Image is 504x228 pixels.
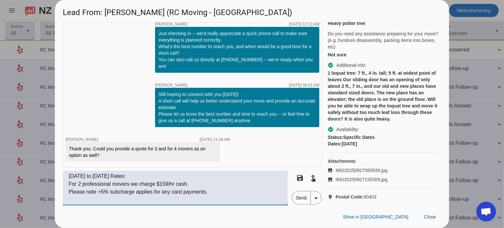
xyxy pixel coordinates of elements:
mat-icon: save [296,174,304,182]
span: IMG20250927155309.jpg [335,176,387,183]
div: [DATE] 12:13:AM [289,22,319,26]
mat-icon: touch_app [309,174,317,182]
span: [PERSON_NAME] [155,83,188,87]
mat-icon: image [328,177,335,182]
strong: Status: [328,135,343,140]
span: Show in [GEOGRAPHIC_DATA] [343,214,408,219]
span: Close [424,214,436,219]
div: [DATE] 11:34:AM [200,138,230,142]
mat-icon: arrow_drop_down [312,194,320,202]
div: Open chat [476,202,496,221]
button: Show in [GEOGRAPHIC_DATA] [338,211,414,223]
div: Just checking in -- we'd really appreciate a quick phone call to make sure everything is planned ... [158,30,316,69]
span: 90403 [335,194,377,200]
div: 1 loquat tree: 7 ft., 4 in. tall; 5 ft. at widest point of leaves Our sliding door has an opening... [328,70,439,122]
a: IMG20250927083939.jpg [328,167,439,174]
span: [PERSON_NAME] [66,137,98,142]
div: Specific Dates [328,134,439,141]
span: Availability: [336,126,359,133]
span: Do you need any assistance preparing for your move? (e.g. furniture disassembly, packing items in... [328,30,439,50]
span: Send [292,191,311,204]
strong: Dates: [328,141,342,146]
div: [DATE] 08:01:AM [289,83,319,87]
span: IMG20250927083939.jpg [335,167,387,174]
span: Additional info: [336,62,366,68]
a: IMG20250927155309.jpg [328,176,439,183]
mat-icon: location_on [328,194,335,199]
div: Still hoping to connect with you [DATE]! A short call will help us better understand your move an... [158,91,316,124]
div: Thank you. Could you provide a quote for 3 and for 4 movers as an option as well? [69,145,217,159]
mat-icon: check_circle [328,62,333,68]
div: Not sure [328,51,439,58]
mat-icon: image [328,168,335,173]
mat-icon: check_circle [328,126,333,132]
button: Close [419,211,441,223]
div: Heavy potter tree [328,20,439,27]
h4: Attachments [328,158,439,164]
strong: Postal Code: [335,194,364,199]
div: [DATE] [328,141,439,147]
span: [PERSON_NAME] [155,22,188,26]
